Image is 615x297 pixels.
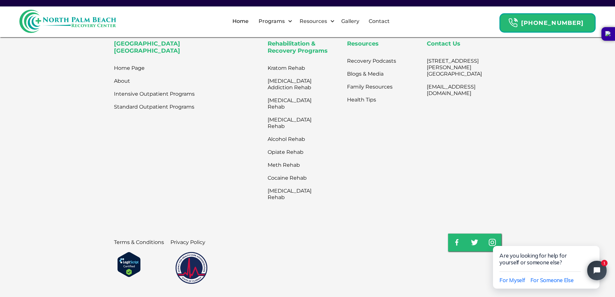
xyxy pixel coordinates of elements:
img: Verify Approval for www.northpalmrc.com [117,252,141,277]
a: [EMAIL_ADDRESS][DOMAIN_NAME] [427,80,482,100]
a: [MEDICAL_DATA] Addiction Rehab [268,75,323,94]
div: Programs [257,17,286,25]
div: Resources [294,11,336,32]
a: Recovery Podcasts [347,55,396,68]
iframe: Tidio Chat [479,225,615,297]
a: Terms & Conditions [114,236,164,249]
a: Intensive Outpatient Programs [114,88,195,101]
a: Home [229,11,252,32]
a: Opiate Rehab [268,146,323,159]
a: Gallery [337,11,363,32]
a: Header Calendar Icons[PHONE_NUMBER] [499,10,596,33]
a: Meth Rehab [268,159,323,172]
a: [MEDICAL_DATA] Rehab [268,94,323,113]
strong: [PHONE_NUMBER] [521,19,584,27]
a: [MEDICAL_DATA] Rehab [268,113,323,133]
a: [MEDICAL_DATA] Rehab [268,185,323,204]
a: Alcohol Rehab [268,133,323,146]
a: Family Resources [347,80,393,93]
strong: Resources [347,40,379,47]
img: Header Calendar Icons [508,18,518,28]
a: About [114,75,130,88]
a: Home Page [114,62,145,75]
a: [STREET_ADDRESS][PERSON_NAME][GEOGRAPHIC_DATA] [427,55,482,80]
a: Kratom Rehab [268,62,323,75]
strong: Rehabilitation & Recovery Programs [268,40,328,54]
a: Contact [365,11,394,32]
a: Blogs & Media [347,68,384,80]
strong: [GEOGRAPHIC_DATA] [GEOGRAPHIC_DATA] [114,40,180,54]
a: Health Tips [347,93,376,106]
a: Cocaine Rehab [268,172,323,185]
a: Privacy Policy [170,236,205,249]
a: Verify LegitScript Approval for www.northpalmrc.com [117,261,141,267]
div: Programs [253,11,294,32]
a: Standard Outpatient Programs [114,101,194,113]
strong: Contact Us [427,40,460,47]
div: Resources [298,17,329,25]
